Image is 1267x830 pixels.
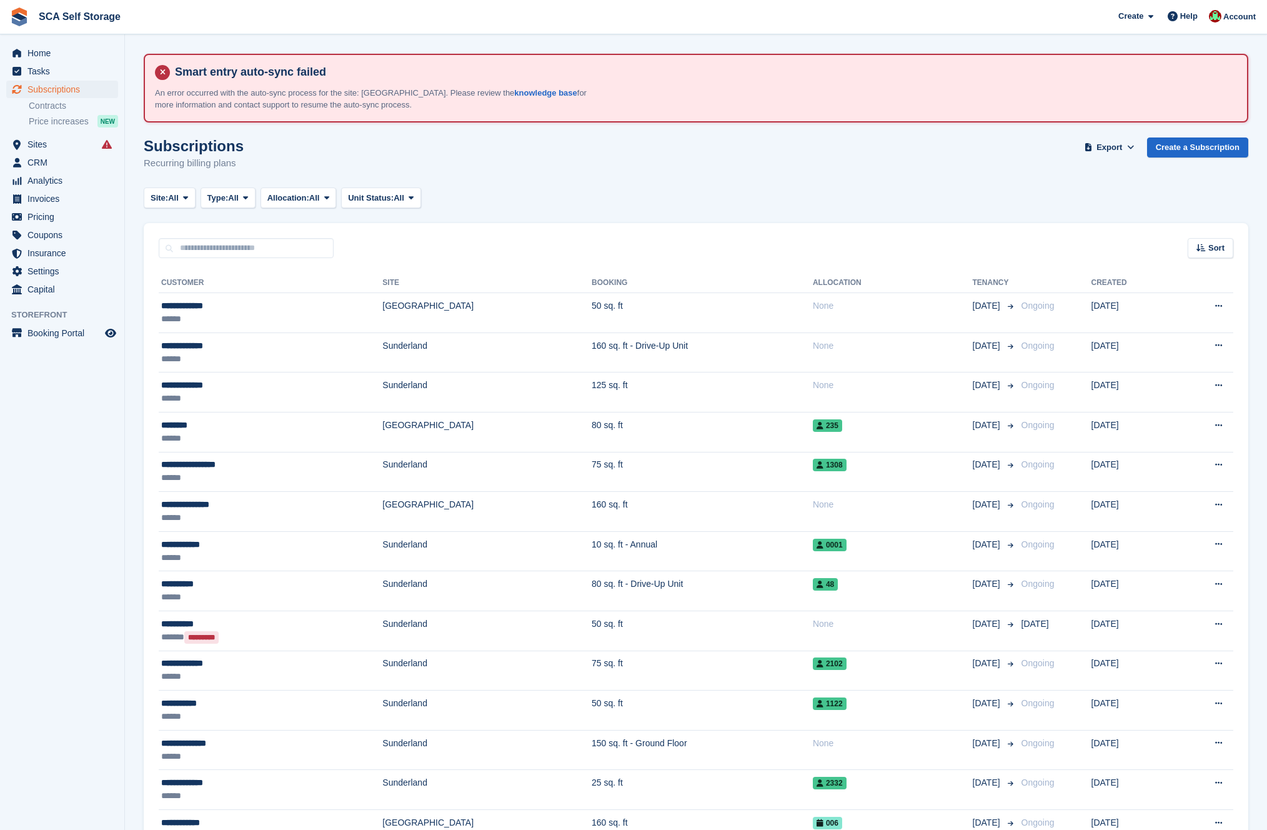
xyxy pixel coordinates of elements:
[1091,571,1173,611] td: [DATE]
[813,379,973,392] div: None
[1021,420,1055,430] span: Ongoing
[1082,137,1137,158] button: Export
[159,273,382,293] th: Customer
[813,459,847,471] span: 1308
[341,187,420,208] button: Unit Status: All
[973,419,1003,432] span: [DATE]
[27,136,102,153] span: Sites
[34,6,126,27] a: SCA Self Storage
[973,299,1003,312] span: [DATE]
[592,492,813,532] td: 160 sq. ft
[973,339,1003,352] span: [DATE]
[813,617,973,631] div: None
[1021,380,1055,390] span: Ongoing
[382,611,592,651] td: Sunderland
[1021,301,1055,311] span: Ongoing
[6,226,118,244] a: menu
[1223,11,1256,23] span: Account
[6,44,118,62] a: menu
[97,115,118,127] div: NEW
[11,309,124,321] span: Storefront
[6,136,118,153] a: menu
[6,172,118,189] a: menu
[267,192,309,204] span: Allocation:
[973,538,1003,551] span: [DATE]
[1021,459,1055,469] span: Ongoing
[309,192,320,204] span: All
[1021,817,1055,827] span: Ongoing
[592,293,813,333] td: 50 sq. ft
[813,817,842,829] span: 006
[155,87,592,111] p: An error occurred with the auto-sync process for the site: [GEOGRAPHIC_DATA]. Please review the f...
[813,419,842,432] span: 235
[10,7,29,26] img: stora-icon-8386f47178a22dfd0bd8f6a31ec36ba5ce8667c1dd55bd0f319d3a0aa187defe.svg
[1180,10,1198,22] span: Help
[973,657,1003,670] span: [DATE]
[1021,777,1055,787] span: Ongoing
[27,208,102,226] span: Pricing
[382,293,592,333] td: [GEOGRAPHIC_DATA]
[29,100,118,112] a: Contracts
[144,137,244,154] h1: Subscriptions
[382,492,592,532] td: [GEOGRAPHIC_DATA]
[1208,242,1225,254] span: Sort
[592,691,813,731] td: 50 sq. ft
[382,691,592,731] td: Sunderland
[1091,372,1173,412] td: [DATE]
[27,262,102,280] span: Settings
[973,816,1003,829] span: [DATE]
[207,192,229,204] span: Type:
[27,154,102,171] span: CRM
[973,617,1003,631] span: [DATE]
[394,192,404,204] span: All
[382,273,592,293] th: Site
[144,187,196,208] button: Site: All
[813,737,973,750] div: None
[1091,412,1173,452] td: [DATE]
[201,187,256,208] button: Type: All
[514,88,577,97] a: knowledge base
[1118,10,1143,22] span: Create
[1021,579,1055,589] span: Ongoing
[973,273,1016,293] th: Tenancy
[6,81,118,98] a: menu
[348,192,394,204] span: Unit Status:
[382,730,592,770] td: Sunderland
[382,452,592,492] td: Sunderland
[6,190,118,207] a: menu
[592,770,813,810] td: 25 sq. ft
[1091,691,1173,731] td: [DATE]
[261,187,337,208] button: Allocation: All
[592,730,813,770] td: 150 sq. ft - Ground Floor
[1021,539,1055,549] span: Ongoing
[973,697,1003,710] span: [DATE]
[813,273,973,293] th: Allocation
[382,332,592,372] td: Sunderland
[813,498,973,511] div: None
[813,697,847,710] span: 1122
[592,452,813,492] td: 75 sq. ft
[27,172,102,189] span: Analytics
[6,62,118,80] a: menu
[1021,499,1055,509] span: Ongoing
[27,281,102,298] span: Capital
[973,458,1003,471] span: [DATE]
[1091,492,1173,532] td: [DATE]
[813,578,838,591] span: 48
[592,571,813,611] td: 80 sq. ft - Drive-Up Unit
[103,326,118,341] a: Preview store
[1091,332,1173,372] td: [DATE]
[973,379,1003,392] span: [DATE]
[592,531,813,571] td: 10 sq. ft - Annual
[29,116,89,127] span: Price increases
[27,324,102,342] span: Booking Portal
[6,262,118,280] a: menu
[6,244,118,262] a: menu
[151,192,168,204] span: Site:
[813,657,847,670] span: 2102
[27,226,102,244] span: Coupons
[27,190,102,207] span: Invoices
[592,273,813,293] th: Booking
[1091,531,1173,571] td: [DATE]
[592,611,813,651] td: 50 sq. ft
